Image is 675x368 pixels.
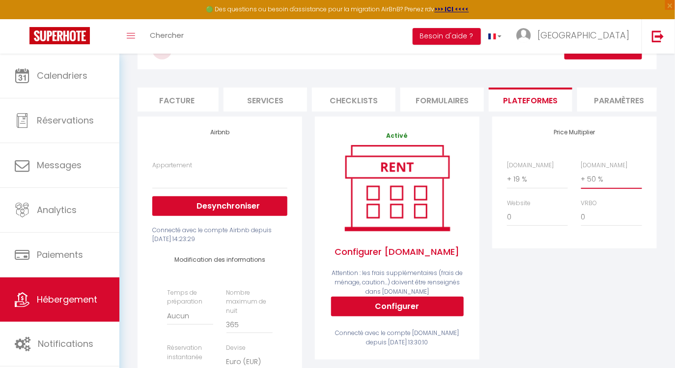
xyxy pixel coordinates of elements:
[37,248,83,261] span: Paiements
[142,19,191,54] a: Chercher
[29,27,90,44] img: Super Booking
[37,159,82,171] span: Messages
[312,88,395,112] li: Checklists
[152,196,287,216] button: Desynchroniser
[577,88,661,112] li: Paramètres
[581,199,597,208] label: VRBO
[37,69,87,82] span: Calendriers
[37,293,97,306] span: Hébergement
[37,114,94,126] span: Réservations
[652,30,664,42] img: logout
[135,88,219,112] li: Facture
[152,226,287,245] div: Connecté avec le compte Airbnb depuis [DATE] 14:23:29
[226,343,246,353] label: Devise
[167,288,213,307] label: Temps de préparation
[507,199,531,208] label: Website
[435,5,469,13] a: >>> ICI <<<<
[516,28,531,43] img: ...
[507,161,554,170] label: [DOMAIN_NAME]
[537,29,629,41] span: [GEOGRAPHIC_DATA]
[167,343,213,362] label: Réservation instantanée
[330,329,465,347] div: Connecté avec le compte [DOMAIN_NAME] depuis [DATE] 13:30:10
[152,161,192,170] label: Appartement
[330,131,465,141] p: Activé
[489,88,572,112] li: Plateformes
[226,288,273,316] label: Nombre maximum de nuit
[152,129,287,136] h4: Airbnb
[37,204,77,216] span: Analytics
[167,256,273,263] h4: Modification des informations
[330,235,465,269] span: Configurer [DOMAIN_NAME]
[335,141,460,235] img: rent.png
[507,129,642,136] h4: Price Multiplier
[150,30,184,40] span: Chercher
[38,337,93,350] span: Notifications
[581,161,628,170] label: [DOMAIN_NAME]
[413,28,481,45] button: Besoin d'aide ?
[224,88,307,112] li: Services
[509,19,642,54] a: ... [GEOGRAPHIC_DATA]
[332,269,463,296] span: Attention : les frais supplémentaires (frais de ménage, caution...) doivent être renseignés dans ...
[400,88,484,112] li: Formulaires
[331,297,464,316] button: Configurer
